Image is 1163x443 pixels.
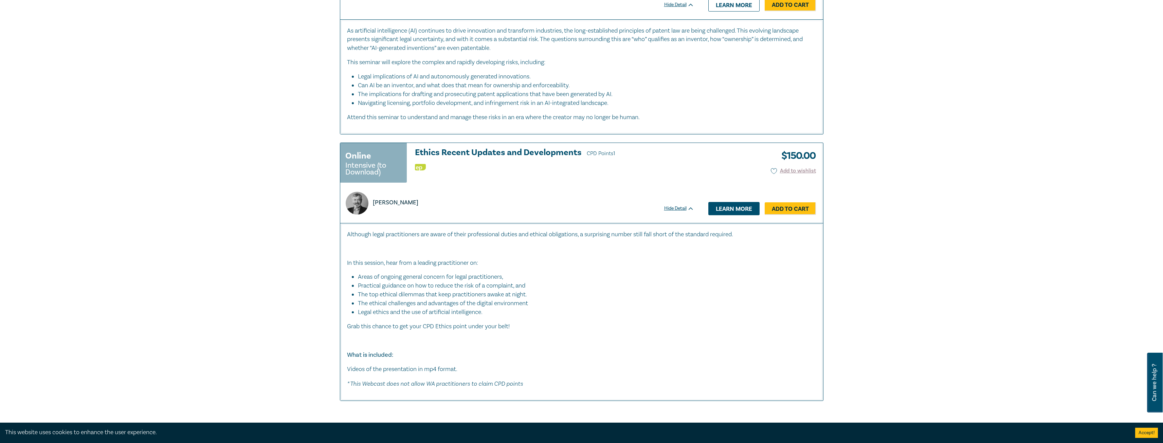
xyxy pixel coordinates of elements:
[776,148,816,164] h3: $ 150.00
[587,150,615,157] span: CPD Points 1
[373,198,418,207] p: [PERSON_NAME]
[664,205,702,212] div: Hide Detail
[708,202,760,215] a: Learn more
[5,428,1125,437] div: This website uses cookies to enhance the user experience.
[358,90,810,99] li: The implications for drafting and prosecuting patent applications that have been generated by AI.
[345,150,371,162] h3: Online
[415,148,694,158] a: Ethics Recent Updates and Developments CPD Points1
[1151,357,1158,408] span: Can we help ?
[347,380,523,387] em: * This Webcast does not allow WA practitioners to claim CPD points
[415,148,694,158] h3: Ethics Recent Updates and Developments
[358,273,810,281] li: Areas of ongoing general concern for legal practitioners,
[358,290,810,299] li: The top ethical dilemmas that keep practitioners awake at night.
[415,164,426,170] img: Ethics & Professional Responsibility
[347,230,816,239] p: Although legal practitioners are aware of their professional duties and ethical obligations, a su...
[358,308,816,317] li: Legal ethics and the use of artificial intelligence.
[358,81,810,90] li: Can AI be an inventor, and what does that mean for ownership and enforceability.
[358,281,810,290] li: Practical guidance on how to reduce the risk of a complaint, and
[358,99,816,108] li: Navigating licensing, portfolio development, and infringement risk in an AI-integrated landscape.
[1135,428,1158,438] button: Accept cookies
[347,26,816,53] p: As artificial intelligence (AI) continues to drive innovation and transform industries, the long-...
[347,113,816,122] p: Attend this seminar to understand and manage these risks in an era where the creator may no longe...
[346,192,368,215] img: https://s3.ap-southeast-2.amazonaws.com/lc-presenter-images/David%20Bailey.jpg
[771,167,816,175] button: Add to wishlist
[358,72,810,81] li: Legal implications of AI and autonomously generated innovations.
[664,1,702,8] div: Hide Detail
[347,259,816,267] p: In this session, hear from a leading practitioner on:
[765,202,816,215] a: Add to Cart
[347,58,816,67] p: This seminar will explore the complex and rapidly developing risks, including:
[347,322,816,331] p: Grab this chance to get your CPD Ethics point under your belt!
[345,162,402,176] small: Intensive (to Download)
[358,299,810,308] li: The ethical challenges and advantages of the digital environment
[347,365,816,374] p: Videos of the presentation in mp4 format.
[347,351,393,359] strong: What is included:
